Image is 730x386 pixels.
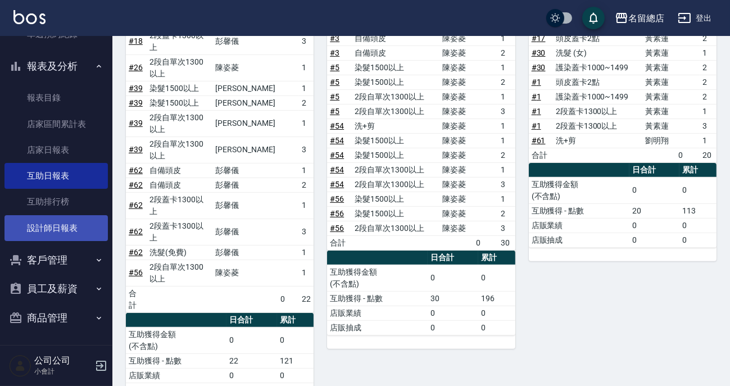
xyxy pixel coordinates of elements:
[679,203,717,218] td: 113
[610,7,669,30] button: 名留總店
[498,75,515,89] td: 2
[629,177,680,203] td: 0
[352,221,439,235] td: 2段自單次1300以上
[498,235,515,250] td: 30
[498,119,515,133] td: 1
[529,177,629,203] td: 互助獲得金額 (不含點)
[212,28,278,55] td: 彭馨儀
[352,177,439,192] td: 2段自單次1300以上
[478,251,515,265] th: 累計
[498,162,515,177] td: 1
[439,60,473,75] td: 陳姿菱
[352,162,439,177] td: 2段自單次1300以上
[129,63,143,72] a: #26
[439,206,473,221] td: 陳姿菱
[34,355,92,366] h5: 公司公司
[428,320,478,335] td: 0
[428,251,478,265] th: 日合計
[330,78,339,87] a: #5
[129,166,143,175] a: #62
[498,221,515,235] td: 3
[679,218,717,233] td: 0
[352,89,439,104] td: 2段自單次1300以上
[4,215,108,241] a: 設計師日報表
[498,177,515,192] td: 3
[352,75,439,89] td: 染髮1500以上
[642,104,675,119] td: 黃素蓮
[498,89,515,104] td: 1
[629,233,680,247] td: 0
[299,260,314,286] td: 1
[299,178,314,192] td: 2
[498,60,515,75] td: 1
[529,163,717,248] table: a dense table
[679,233,717,247] td: 0
[129,268,143,277] a: #56
[330,136,344,145] a: #54
[553,119,642,133] td: 2段蓋卡1300以上
[352,192,439,206] td: 染髮1500以上
[129,227,143,236] a: #62
[553,75,642,89] td: 頭皮蓋卡2點
[4,246,108,275] button: 客戶管理
[212,96,278,110] td: [PERSON_NAME]
[642,119,675,133] td: 黃素蓮
[212,163,278,178] td: 彭馨儀
[478,291,515,306] td: 196
[212,178,278,192] td: 彭馨儀
[4,163,108,189] a: 互助日報表
[700,104,717,119] td: 1
[277,368,314,383] td: 0
[299,286,314,312] td: 22
[352,119,439,133] td: 洗+剪
[428,265,478,291] td: 0
[498,206,515,221] td: 2
[642,133,675,148] td: 劉明翔
[532,78,541,87] a: #1
[147,219,212,245] td: 2段蓋卡1300以上
[147,178,212,192] td: 自備頭皮
[126,368,226,383] td: 店販業績
[673,8,717,29] button: 登出
[700,46,717,60] td: 1
[478,306,515,320] td: 0
[439,162,473,177] td: 陳姿菱
[212,260,278,286] td: 陳姿菱
[498,31,515,46] td: 1
[529,218,629,233] td: 店販業績
[126,327,226,353] td: 互助獲得金額 (不含點)
[327,251,515,335] table: a dense table
[299,96,314,110] td: 2
[277,313,314,328] th: 累計
[147,137,212,163] td: 2段自單次1300以上
[439,31,473,46] td: 陳姿菱
[299,110,314,137] td: 1
[330,209,344,218] a: #56
[299,163,314,178] td: 1
[498,104,515,119] td: 3
[642,46,675,60] td: 黃素蓮
[553,104,642,119] td: 2段蓋卡1300以上
[299,55,314,81] td: 1
[439,89,473,104] td: 陳姿菱
[700,60,717,75] td: 2
[212,81,278,96] td: [PERSON_NAME]
[277,327,314,353] td: 0
[628,11,664,25] div: 名留總店
[439,192,473,206] td: 陳姿菱
[352,133,439,148] td: 染髮1500以上
[129,119,143,128] a: #39
[700,119,717,133] td: 3
[277,353,314,368] td: 121
[129,201,143,210] a: #62
[147,81,212,96] td: 染髮1500以上
[532,34,546,43] a: #17
[529,148,553,162] td: 合計
[553,46,642,60] td: 洗髮 (女)
[439,46,473,60] td: 陳姿菱
[299,219,314,245] td: 3
[679,163,717,178] th: 累計
[642,89,675,104] td: 黃素蓮
[4,111,108,137] a: 店家區間累計表
[4,137,108,163] a: 店家日報表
